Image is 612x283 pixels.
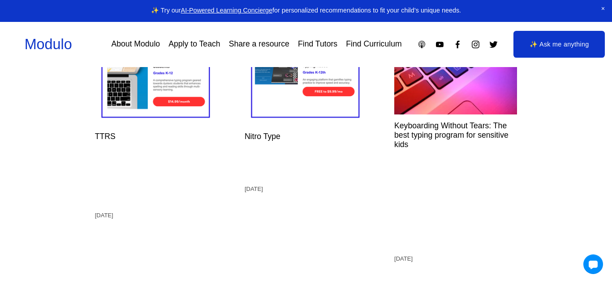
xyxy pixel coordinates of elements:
time: [DATE] [245,185,263,193]
a: Find Tutors [298,37,337,52]
a: ✨ Ask me anything [513,31,605,58]
a: AI-Powered Learning Concierge [181,7,272,14]
time: [DATE] [394,255,413,263]
a: About Modulo [111,37,160,52]
img: Nitro Type [245,22,367,125]
a: Instagram [471,40,480,49]
a: Find Curriculum [346,37,401,52]
a: YouTube [435,40,444,49]
a: Apple Podcasts [417,40,427,49]
a: Twitter [489,40,498,49]
img: TTRS [95,22,218,125]
a: TTRS [95,132,116,141]
time: [DATE] [95,211,113,220]
a: Keyboarding Without Tears: The best typing program for sensitive kids [394,121,509,149]
a: Nitro Type [245,132,280,141]
a: Share a resource [229,37,289,52]
a: Facebook [453,40,462,49]
img: Keyboarding Without Tears: The best typing program for sensitive kids [394,22,517,114]
a: Apply to Teach [168,37,220,52]
a: Modulo [25,36,72,52]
